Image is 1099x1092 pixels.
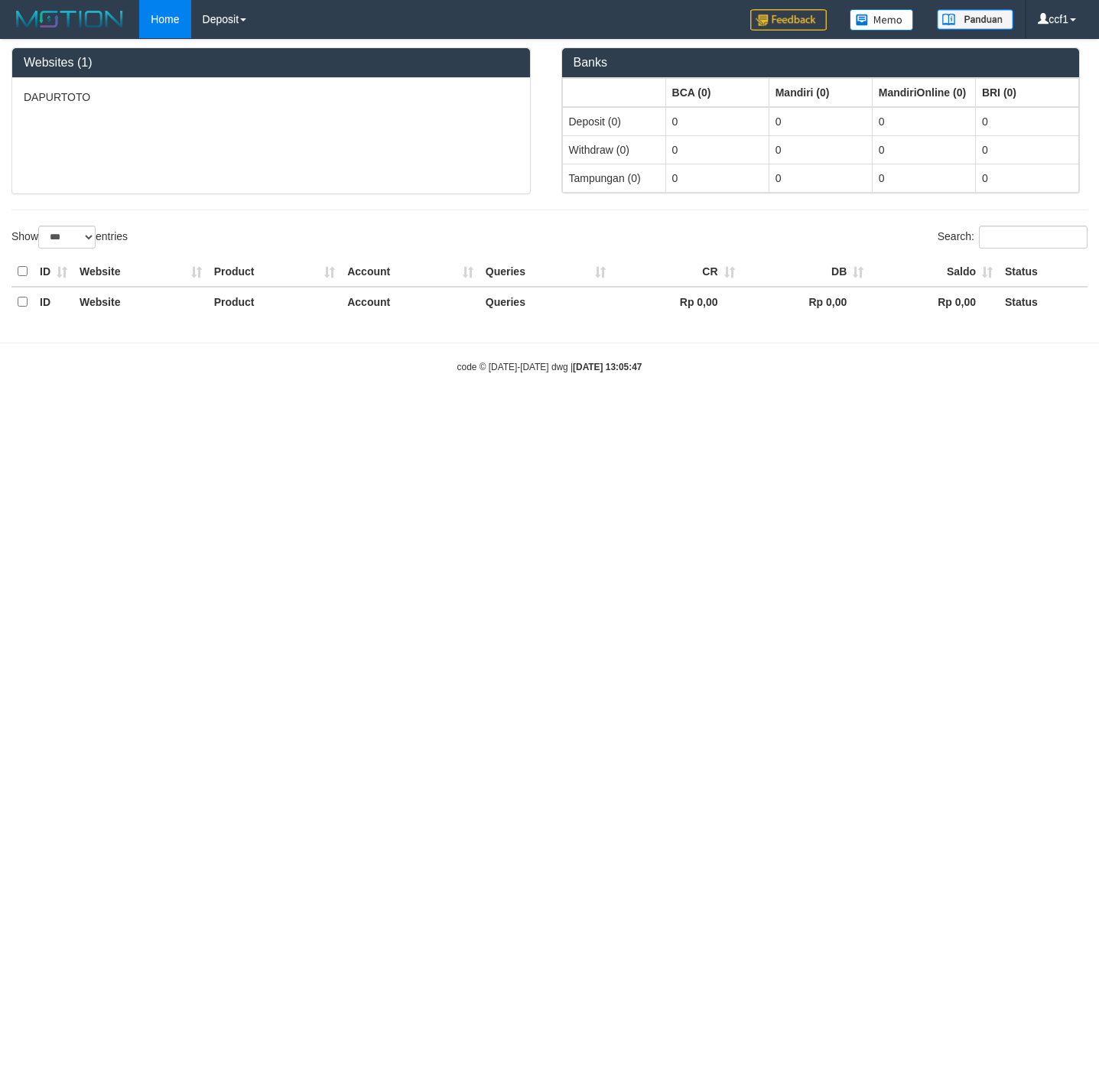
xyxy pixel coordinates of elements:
[937,9,1013,30] img: panduan.png
[872,135,975,164] td: 0
[870,257,999,287] th: Saldo
[38,226,96,249] select: Showentries
[665,107,769,136] td: 0
[574,56,1068,70] h3: Banks
[73,287,208,317] th: Website
[750,9,827,31] img: Feedback.jpg
[612,257,741,287] th: CR
[769,164,872,192] td: 0
[612,287,741,317] th: Rp 0,00
[665,78,769,107] th: Group: activate to sort column ascending
[34,257,73,287] th: ID
[975,135,1078,164] td: 0
[480,257,612,287] th: Queries
[24,89,519,105] p: DAPURTOTO
[741,287,870,317] th: Rp 0,00
[872,78,975,107] th: Group: activate to sort column ascending
[24,56,519,70] h3: Websites (1)
[562,135,665,164] td: Withdraw (0)
[769,135,872,164] td: 0
[979,226,1088,249] input: Search:
[34,287,73,317] th: ID
[999,257,1088,287] th: Status
[872,107,975,136] td: 0
[975,164,1078,192] td: 0
[341,257,480,287] th: Account
[999,287,1088,317] th: Status
[11,226,128,249] label: Show entries
[769,107,872,136] td: 0
[769,78,872,107] th: Group: activate to sort column ascending
[11,8,128,31] img: MOTION_logo.png
[872,164,975,192] td: 0
[975,107,1078,136] td: 0
[975,78,1078,107] th: Group: activate to sort column ascending
[208,287,342,317] th: Product
[562,107,665,136] td: Deposit (0)
[870,287,999,317] th: Rp 0,00
[341,287,480,317] th: Account
[573,362,642,372] strong: [DATE] 13:05:47
[741,257,870,287] th: DB
[73,257,208,287] th: Website
[457,362,642,372] small: code © [DATE]-[DATE] dwg |
[208,257,342,287] th: Product
[665,164,769,192] td: 0
[850,9,914,31] img: Button%20Memo.svg
[562,78,665,107] th: Group: activate to sort column ascending
[665,135,769,164] td: 0
[938,226,1088,249] label: Search:
[480,287,612,317] th: Queries
[562,164,665,192] td: Tampungan (0)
